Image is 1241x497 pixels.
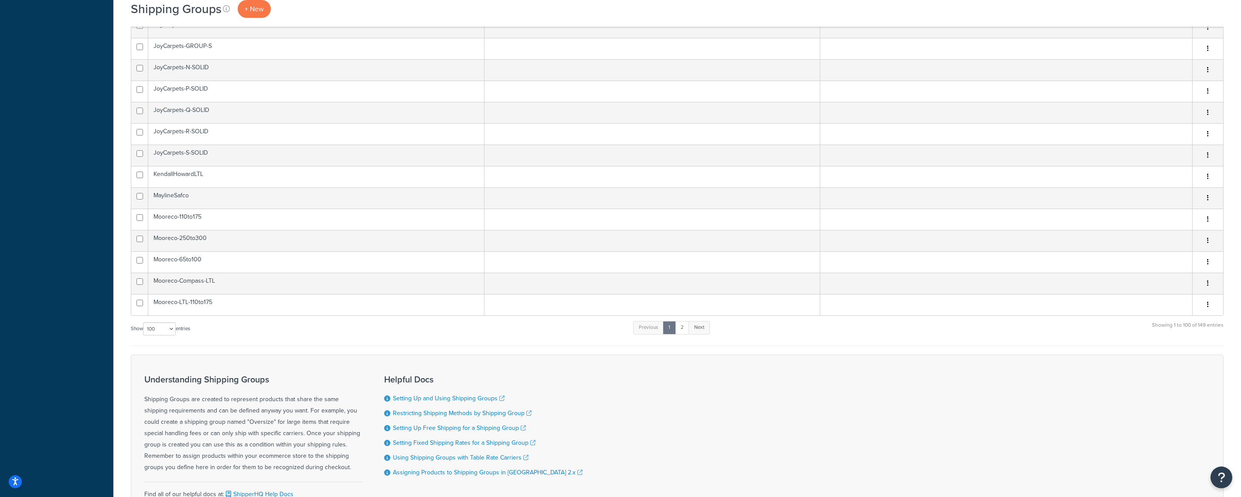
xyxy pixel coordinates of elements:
td: MaylineSafco [148,187,484,209]
td: Mooreco-LTL-110to175 [148,294,484,315]
td: JoyCarpets-Q-SOLID [148,102,484,123]
td: JoyCarpets-S-SOLID [148,145,484,166]
td: Mooreco-65to100 [148,251,484,273]
a: 1 [663,321,676,334]
td: JoyCarpets-GROUP-P [148,17,484,38]
td: Mooreco-250to300 [148,230,484,251]
h1: Shipping Groups [131,0,222,17]
td: JoyCarpets-P-SOLID [148,81,484,102]
a: Setting Up and Using Shipping Groups [393,394,505,403]
label: Show entries [131,322,190,335]
td: Mooreco-Compass-LTL [148,273,484,294]
a: 2 [675,321,689,334]
a: Previous [633,321,664,334]
a: Setting Up Free Shipping for a Shipping Group [393,423,526,433]
button: Open Resource Center [1210,467,1232,488]
td: JoyCarpets-R-SOLID [148,123,484,145]
select: Showentries [143,322,176,335]
a: Using Shipping Groups with Table Rate Carriers [393,453,528,462]
td: Mooreco-110to175 [148,209,484,230]
td: KendallHowardLTL [148,166,484,187]
td: JoyCarpets-N-SOLID [148,59,484,81]
div: Showing 1 to 100 of 149 entries [1152,320,1224,339]
a: Assigning Products to Shipping Groups in [GEOGRAPHIC_DATA] 2.x [393,468,583,477]
td: JoyCarpets-GROUP-S [148,38,484,59]
h3: Understanding Shipping Groups [144,375,362,384]
a: Next [689,321,710,334]
span: + New [245,4,264,14]
h3: Helpful Docs [384,375,583,384]
div: Shipping Groups are created to represent products that share the same shipping requirements and c... [144,375,362,473]
a: Restricting Shipping Methods by Shipping Group [393,409,532,418]
a: Setting Fixed Shipping Rates for a Shipping Group [393,438,535,447]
